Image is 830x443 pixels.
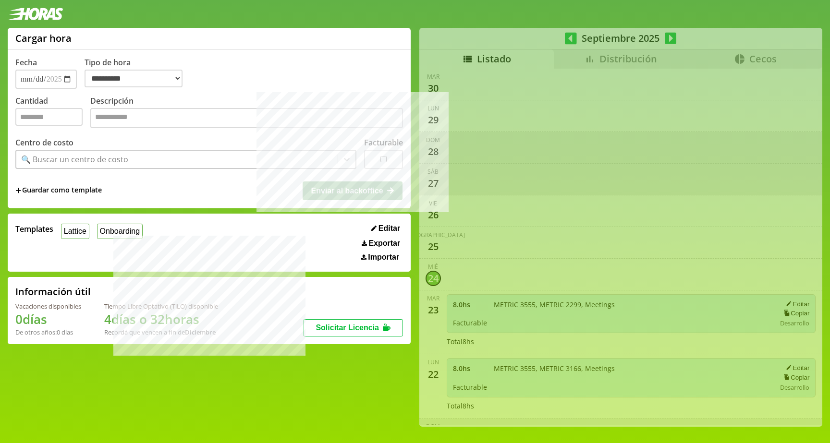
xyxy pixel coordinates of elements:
[185,328,216,336] b: Diciembre
[104,311,218,328] h1: 4 días o 32 horas
[15,57,37,68] label: Fecha
[90,96,403,131] label: Descripción
[104,328,218,336] div: Recordá que vencen a fin de
[21,154,128,165] div: 🔍 Buscar un centro de costo
[15,137,73,148] label: Centro de costo
[15,302,81,311] div: Vacaciones disponibles
[368,239,400,248] span: Exportar
[15,328,81,336] div: De otros años: 0 días
[15,224,53,234] span: Templates
[15,185,21,196] span: +
[303,319,403,336] button: Solicitar Licencia
[15,32,72,45] h1: Cargar hora
[364,137,403,148] label: Facturable
[368,224,403,233] button: Editar
[8,8,63,20] img: logotipo
[85,57,190,89] label: Tipo de hora
[316,323,379,332] span: Solicitar Licencia
[359,239,403,248] button: Exportar
[15,96,90,131] label: Cantidad
[15,311,81,328] h1: 0 días
[104,302,218,311] div: Tiempo Libre Optativo (TiLO) disponible
[97,224,143,239] button: Onboarding
[378,224,400,233] span: Editar
[90,108,403,128] textarea: Descripción
[15,185,102,196] span: +Guardar como template
[61,224,89,239] button: Lattice
[15,108,83,126] input: Cantidad
[368,253,399,262] span: Importar
[15,285,91,298] h2: Información útil
[85,70,183,87] select: Tipo de hora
